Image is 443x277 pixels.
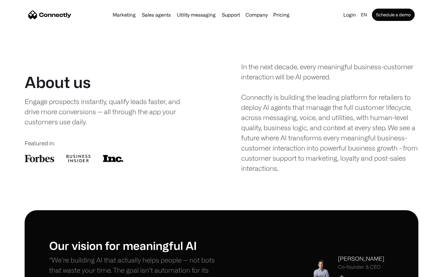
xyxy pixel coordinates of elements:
div: en [361,10,367,19]
div: In the next decade, every meaningful business-customer interaction will be AI powered. Connectly ... [241,62,418,173]
div: Company [245,10,268,19]
a: Marketing [110,12,138,17]
aside: Language selected: English [6,266,37,275]
div: [PERSON_NAME] [338,255,384,263]
a: Login [341,10,358,19]
div: Co-founder & CEO [338,264,384,270]
a: Support [219,12,242,17]
div: Engage prospects instantly, qualify leads faster, and drive more conversions — all through the ap... [25,96,193,127]
a: Utility messaging [174,12,218,17]
h1: About us [25,73,91,91]
div: Featured in: [25,139,202,147]
a: Sales agents [139,12,173,17]
ul: Language list [12,266,37,275]
h1: Our vision for meaningful AI [49,239,221,252]
a: Pricing [271,12,292,17]
a: Schedule a demo [372,9,415,21]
